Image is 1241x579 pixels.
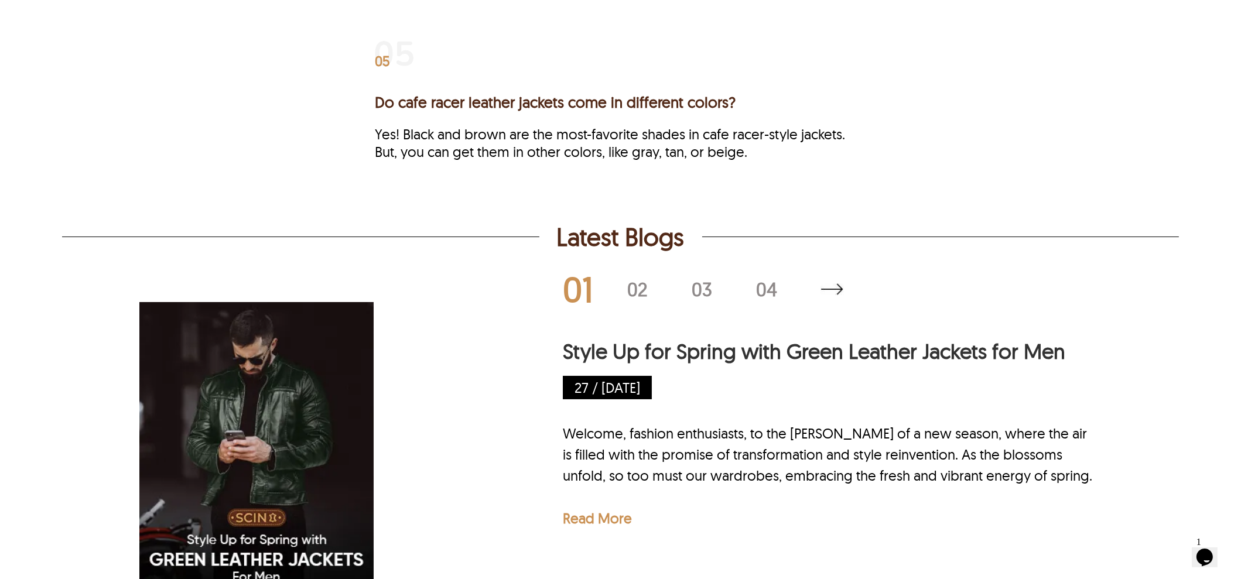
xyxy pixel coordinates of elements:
[821,283,844,295] a: Latest Blogs
[557,221,685,252] h2: Latest Blogs
[563,423,1092,486] div: Welcome, fashion enthusiasts, to the [PERSON_NAME] of a new season, where the air is filled with ...
[563,272,627,307] div: 01
[563,376,652,399] p: 27 / [DATE]
[756,280,821,299] div: 04
[627,280,692,299] div: 02
[692,280,756,299] div: 03
[375,93,866,111] h3: Do cafe racer leather jackets come in different colors?
[375,125,866,160] p: Yes! Black and brown are the most-favorite shades in cafe racer-style jackets. But, you can get t...
[1192,532,1229,567] iframe: chat widget
[375,55,390,67] span: 05
[563,509,632,527] a: Read More
[563,338,1065,364] a: Style Up for Spring with Green Leather Jackets for Men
